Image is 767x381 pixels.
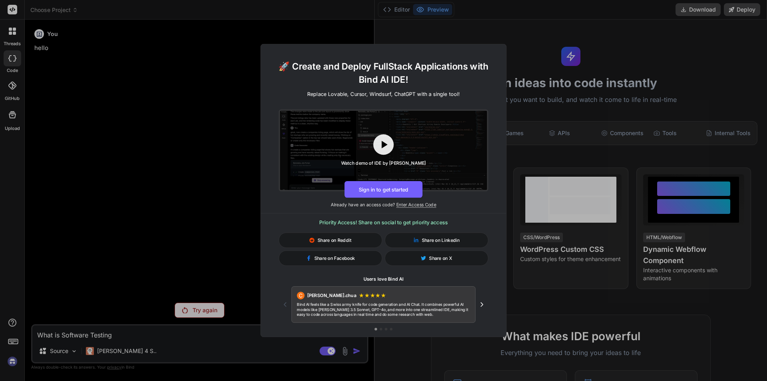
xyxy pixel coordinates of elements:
span: Share on Reddit [318,237,352,243]
div: C [297,292,304,299]
span: ★ [370,292,376,299]
button: Go to testimonial 2 [380,328,382,330]
span: ★ [375,292,381,299]
button: Go to testimonial 1 [375,328,377,330]
h3: Priority Access! Share on social to get priority access [279,219,489,226]
span: Enter Access Code [396,202,436,207]
button: Previous testimonial [279,298,292,311]
p: Replace Lovable, Cursor, Windsurf, ChatGPT with a single tool! [307,90,460,98]
p: Bind AI feels like a Swiss army knife for code generation and AI Chat. It combines powerful AI mo... [297,302,470,317]
span: Share on Linkedin [422,237,460,243]
span: Share on Facebook [314,255,355,261]
span: [PERSON_NAME].chua [307,292,356,299]
span: ★ [359,292,364,299]
button: Go to testimonial 3 [385,328,387,330]
span: ★ [381,292,386,299]
h1: 🚀 Create and Deploy FullStack Applications with Bind AI IDE! [271,60,496,86]
button: Next testimonial [475,298,488,311]
h1: Users love Bind AI [279,276,489,283]
div: Watch demo of IDE by [PERSON_NAME] [341,160,426,166]
p: Already have an access code? [261,201,506,208]
span: ★ [364,292,370,299]
button: Go to testimonial 4 [390,328,392,330]
button: Sign in to get started [344,181,422,198]
span: Share on X [429,255,452,261]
